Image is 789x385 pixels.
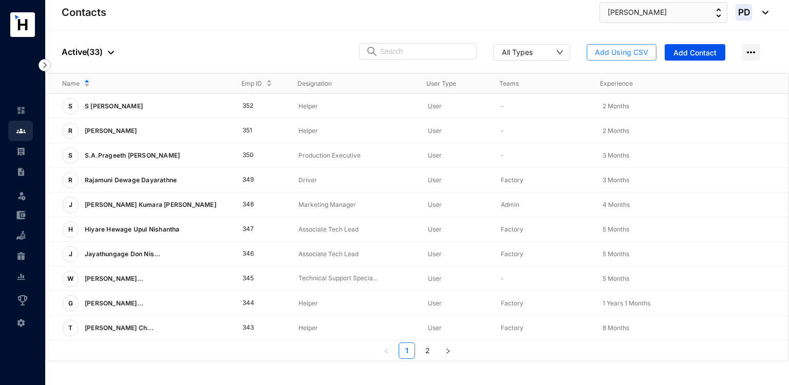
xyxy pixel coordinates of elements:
[383,348,389,354] span: left
[79,123,141,139] p: [PERSON_NAME]
[226,291,283,316] td: 344
[298,200,411,210] p: Marketing Manager
[298,249,411,259] p: Associate Tech Lead
[665,44,725,61] button: Add Contact
[298,175,411,185] p: Driver
[16,147,26,156] img: payroll-unselected.b590312f920e76f0c668.svg
[8,121,33,141] li: Contacts
[68,325,72,331] span: T
[68,103,72,109] span: S
[428,176,442,184] span: User
[603,299,650,307] span: 1 Years 1 Months
[603,275,629,282] span: 5 Months
[67,276,73,282] span: W
[501,175,586,185] p: Factory
[380,44,470,59] input: Search
[16,167,26,177] img: contract-unselected.99e2b2107c0a7dd48938.svg
[428,102,442,110] span: User
[298,101,411,111] p: Helper
[603,250,629,258] span: 5 Months
[16,272,26,281] img: report-unselected.e6a6b4230fc7da01f883.svg
[79,172,181,188] p: Rajamuni Dewage Dayarathne
[738,8,750,16] span: PD
[8,100,33,121] li: Home
[603,102,629,110] span: 2 Months
[68,300,73,306] span: G
[225,73,281,94] th: Emp ID
[428,201,442,208] span: User
[501,150,586,161] p: -
[501,323,586,333] p: Factory
[79,197,220,213] p: [PERSON_NAME] Kumara [PERSON_NAME]
[16,318,26,328] img: settings-unselected.1febfda315e6e19643a1.svg
[16,252,26,261] img: gratuity-unselected.a8c340787eea3cf492d7.svg
[69,202,72,208] span: J
[501,126,586,136] p: -
[399,343,415,358] a: 1
[428,299,442,307] span: User
[493,44,570,61] button: All Types
[85,275,143,282] span: [PERSON_NAME]...
[68,226,73,233] span: H
[599,2,727,23] button: [PERSON_NAME]
[420,343,435,358] a: 2
[603,151,629,159] span: 3 Months
[298,274,411,283] p: Technical Support Specia...
[62,5,106,20] p: Contacts
[399,342,415,359] li: 1
[16,231,26,240] img: loan-unselected.d74d20a04637f2d15ab5.svg
[298,150,411,161] p: Production Executive
[501,274,586,284] p: -
[241,79,262,89] span: Emp ID
[8,141,33,162] li: Payroll
[108,51,114,54] img: dropdown-black.8e83cc76930a90b1a4fdb6d089b7bf3a.svg
[595,47,648,57] span: Add Using CSV
[608,7,667,18] span: [PERSON_NAME]
[8,205,33,225] li: Expenses
[298,224,411,235] p: Associate Tech Lead
[39,59,51,71] img: nav-icon-right.af6afadce00d159da59955279c43614e.svg
[501,224,586,235] p: Factory
[85,299,143,307] span: [PERSON_NAME]...
[281,73,410,94] th: Designation
[226,217,283,242] td: 347
[226,192,283,217] td: 348
[68,152,72,159] span: S
[440,342,456,359] button: right
[440,342,456,359] li: Next Page
[298,323,411,333] p: Helper
[226,143,283,168] td: 350
[85,250,161,258] span: Jayathungage Don Nis...
[378,342,394,359] button: left
[501,200,586,210] p: Admin
[428,127,442,134] span: User
[8,225,33,246] li: Loan
[428,324,442,332] span: User
[483,73,584,94] th: Teams
[419,342,436,359] li: 2
[501,101,586,111] p: -
[226,168,283,192] td: 349
[79,98,147,114] p: S [PERSON_NAME]
[757,11,768,14] img: dropdown-black.8e83cc76930a90b1a4fdb6d089b7bf3a.svg
[8,266,33,287] li: Reports
[445,348,451,354] span: right
[8,162,33,182] li: Contracts
[68,128,72,134] span: R
[16,126,26,136] img: people.b0bd17028ad2877b116a.svg
[226,119,283,143] td: 351
[366,46,378,56] img: search.8ce656024d3affaeffe32e5b30621cb7.svg
[716,8,721,17] img: up-down-arrow.74152d26bf9780fbf563ca9c90304185.svg
[584,73,684,94] th: Experience
[226,94,283,119] td: 352
[603,176,629,184] span: 3 Months
[79,147,184,164] p: S.A.Prageeth [PERSON_NAME]
[587,44,656,61] button: Add Using CSV
[16,210,26,220] img: expense-unselected.2edcf0507c847f3e9e96.svg
[226,316,283,340] td: 343
[428,151,442,159] span: User
[501,298,586,309] p: Factory
[226,266,283,291] td: 345
[85,324,154,332] span: [PERSON_NAME] Ch...
[556,49,563,56] span: down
